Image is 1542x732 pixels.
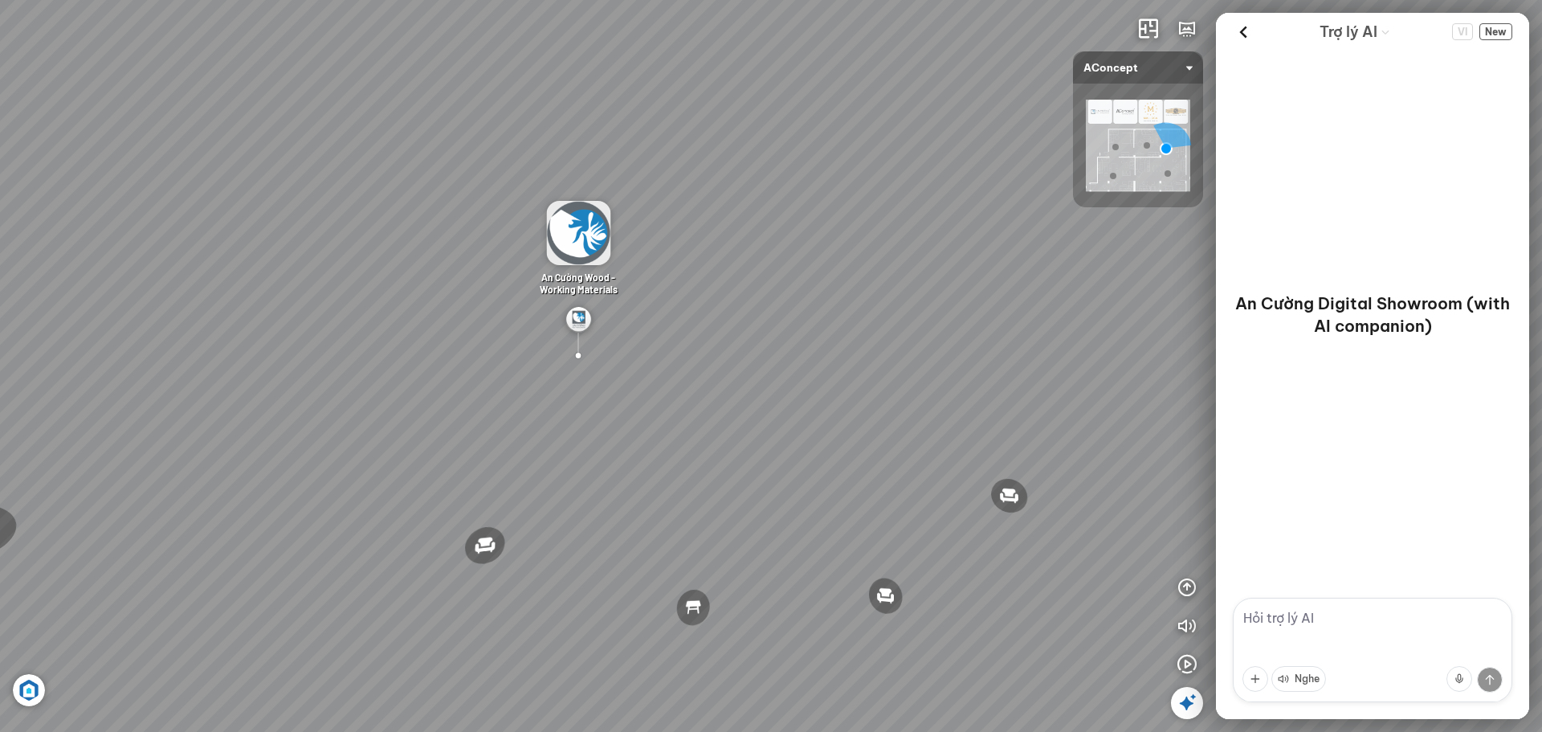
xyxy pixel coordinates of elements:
[1235,292,1510,337] p: An Cường Digital Showroom (with AI companion)
[1320,21,1377,43] span: Trợ lý AI
[1452,23,1473,40] span: VI
[1086,100,1190,191] img: AConcept_CTMHTJT2R6E4.png
[546,201,610,265] img: logo_An_Cuong_p_D4EHE666TACD_thumbnail.png
[1271,666,1326,692] button: Nghe
[1479,23,1512,40] span: New
[1479,23,1512,40] button: New Chat
[1320,19,1390,44] div: AI Guide options
[540,272,618,295] span: An Cường Wood - Working Materials
[565,307,591,333] img: Group_271_UEWYKENUG3M6.png
[13,674,45,706] img: Artboard_6_4x_1_F4RHW9YJWHU.jpg
[1083,51,1193,84] span: AConcept
[1452,23,1473,40] button: Change language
